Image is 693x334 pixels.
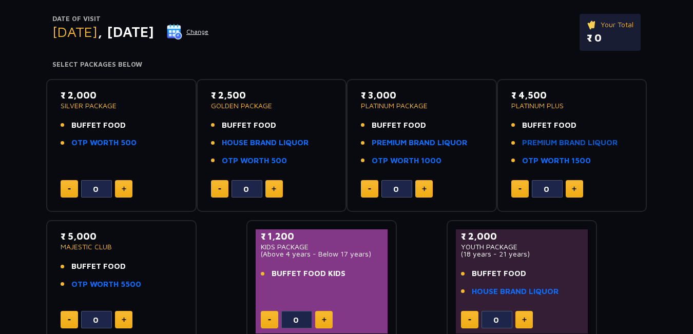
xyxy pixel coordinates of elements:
[361,88,483,102] p: ₹ 3,000
[272,268,345,280] span: BUFFET FOOD KIDS
[372,155,441,167] a: OTP WORTH 1000
[71,261,126,272] span: BUFFET FOOD
[261,250,382,258] p: (Above 4 years - Below 17 years)
[522,137,618,149] a: PREMIUM BRAND LIQUOR
[472,286,559,298] a: HOUSE BRAND LIQUOR
[98,23,154,40] span: , [DATE]
[372,137,467,149] a: PREMIUM BRAND LIQUOR
[52,23,98,40] span: [DATE]
[522,155,591,167] a: OTP WORTH 1500
[71,137,137,149] a: OTP WORTH 500
[61,88,182,102] p: ₹ 2,000
[511,102,633,109] p: PLATINUM PLUS
[522,317,527,322] img: plus
[52,61,641,69] h4: Select Packages Below
[61,229,182,243] p: ₹ 5,000
[61,243,182,250] p: MAJESTIC CLUB
[211,102,333,109] p: GOLDEN PACKAGE
[587,19,633,30] p: Your Total
[522,120,576,131] span: BUFFET FOOD
[322,317,326,322] img: plus
[261,229,382,243] p: ₹ 1,200
[368,188,371,190] img: minus
[587,19,598,30] img: ticket
[166,24,209,40] button: Change
[122,186,126,191] img: plus
[272,186,276,191] img: plus
[222,120,276,131] span: BUFFET FOOD
[52,14,209,24] p: Date of Visit
[68,319,71,321] img: minus
[468,319,471,321] img: minus
[71,279,141,290] a: OTP WORTH 5500
[261,243,382,250] p: KIDS PACKAGE
[472,268,526,280] span: BUFFET FOOD
[372,120,426,131] span: BUFFET FOOD
[461,229,583,243] p: ₹ 2,000
[572,186,576,191] img: plus
[518,188,522,190] img: minus
[218,188,221,190] img: minus
[587,30,633,46] p: ₹ 0
[461,250,583,258] p: (18 years - 21 years)
[71,120,126,131] span: BUFFET FOOD
[222,137,309,149] a: HOUSE BRAND LIQUOR
[361,102,483,109] p: PLATINUM PACKAGE
[61,102,182,109] p: SILVER PACKAGE
[222,155,287,167] a: OTP WORTH 500
[511,88,633,102] p: ₹ 4,500
[461,243,583,250] p: YOUTH PACKAGE
[422,186,427,191] img: plus
[68,188,71,190] img: minus
[268,319,271,321] img: minus
[211,88,333,102] p: ₹ 2,500
[122,317,126,322] img: plus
